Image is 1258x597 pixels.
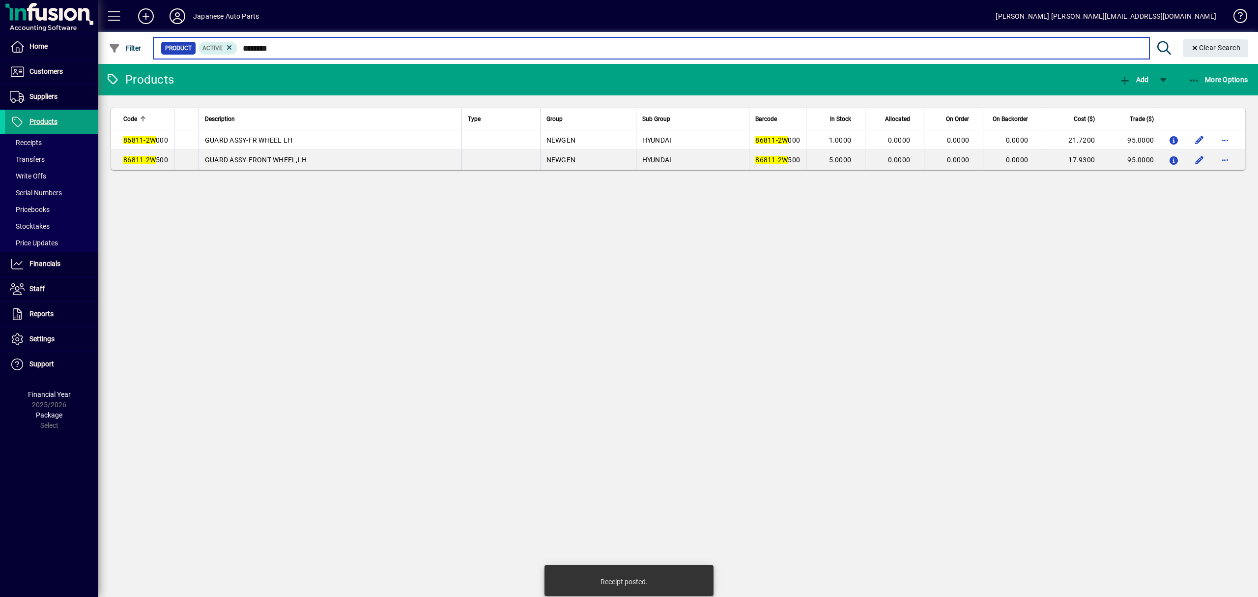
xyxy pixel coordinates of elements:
[546,114,630,124] div: Group
[5,184,98,201] a: Serial Numbers
[29,285,45,293] span: Staff
[829,156,852,164] span: 5.0000
[5,352,98,377] a: Support
[1119,76,1148,84] span: Add
[106,72,174,88] div: Products
[109,44,142,52] span: Filter
[5,327,98,352] a: Settings
[1042,130,1101,150] td: 21.7200
[1217,152,1233,168] button: More options
[1192,132,1207,148] button: Edit
[468,114,481,124] span: Type
[5,277,98,301] a: Staff
[123,114,137,124] span: Code
[829,136,852,144] span: 1.0000
[10,172,46,180] span: Write Offs
[106,39,144,57] button: Filter
[546,136,576,144] span: NEWGEN
[5,134,98,151] a: Receipts
[812,114,860,124] div: In Stock
[123,156,168,164] span: 500
[165,43,192,53] span: Product
[871,114,919,124] div: Allocated
[642,114,670,124] span: Sub Group
[5,302,98,327] a: Reports
[947,136,970,144] span: 0.0000
[193,8,259,24] div: Japanese Auto Parts
[885,114,910,124] span: Allocated
[1101,150,1160,170] td: 95.0000
[29,335,55,343] span: Settings
[755,156,800,164] span: 500
[1183,39,1249,57] button: Clear
[930,114,978,124] div: On Order
[123,136,168,144] span: 000
[199,42,238,55] mat-chip: Activation Status: Active
[10,239,58,247] span: Price Updates
[755,156,788,164] em: 86811-2W
[1191,44,1241,52] span: Clear Search
[5,218,98,235] a: Stocktakes
[1006,136,1029,144] span: 0.0000
[1186,71,1251,89] button: More Options
[1188,76,1248,84] span: More Options
[123,136,156,144] em: 86811-2W
[1116,71,1151,89] button: Add
[10,155,45,163] span: Transfers
[36,411,62,419] span: Package
[546,114,563,124] span: Group
[28,390,71,398] span: Financial Year
[5,235,98,251] a: Price Updates
[755,114,800,124] div: Barcode
[1042,150,1101,170] td: 17.9300
[830,114,851,124] span: In Stock
[29,260,60,268] span: Financials
[993,114,1028,124] span: On Backorder
[123,156,156,164] em: 86811-2W
[755,136,788,144] em: 86811-2W
[1130,114,1154,124] span: Trade ($)
[642,114,743,124] div: Sub Group
[947,156,970,164] span: 0.0000
[946,114,969,124] span: On Order
[468,114,534,124] div: Type
[205,114,235,124] span: Description
[5,168,98,184] a: Write Offs
[755,114,777,124] span: Barcode
[642,136,672,144] span: HYUNDAI
[755,136,800,144] span: 000
[1192,152,1207,168] button: Edit
[1101,130,1160,150] td: 95.0000
[29,310,54,318] span: Reports
[10,189,62,197] span: Serial Numbers
[5,252,98,276] a: Financials
[888,136,911,144] span: 0.0000
[10,222,50,230] span: Stocktakes
[546,156,576,164] span: NEWGEN
[130,7,162,25] button: Add
[29,360,54,368] span: Support
[5,34,98,59] a: Home
[1006,156,1029,164] span: 0.0000
[642,156,672,164] span: HYUNDAI
[1217,132,1233,148] button: More options
[162,7,193,25] button: Profile
[10,139,42,147] span: Receipts
[205,114,456,124] div: Description
[1226,2,1246,34] a: Knowledge Base
[29,42,48,50] span: Home
[5,151,98,168] a: Transfers
[202,45,223,52] span: Active
[123,114,168,124] div: Code
[205,156,307,164] span: GUARD ASSY-FRONT WHEEL,LH
[29,118,57,125] span: Products
[29,67,63,75] span: Customers
[5,201,98,218] a: Pricebooks
[600,577,648,587] div: Receipt posted.
[1074,114,1095,124] span: Cost ($)
[5,60,98,84] a: Customers
[996,8,1216,24] div: [PERSON_NAME] [PERSON_NAME][EMAIL_ADDRESS][DOMAIN_NAME]
[205,136,293,144] span: GUARD ASSY-FR WHEEL LH
[989,114,1037,124] div: On Backorder
[5,85,98,109] a: Suppliers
